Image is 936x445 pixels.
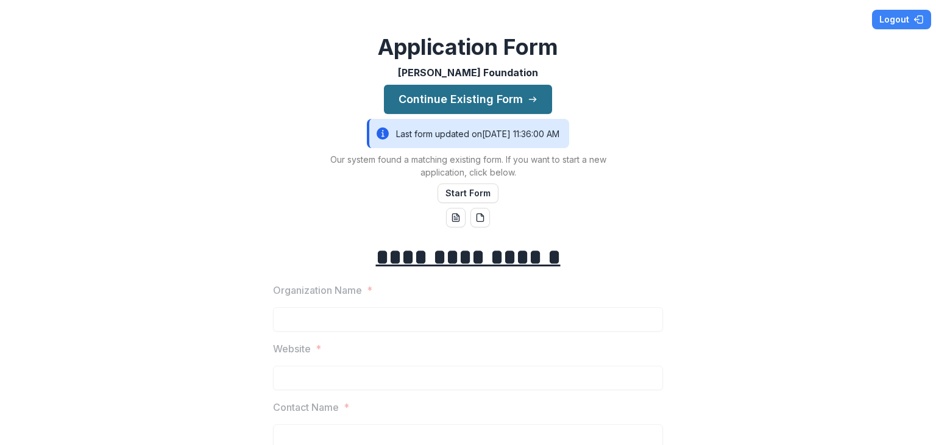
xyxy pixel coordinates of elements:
[470,208,490,227] button: pdf-download
[398,65,538,80] p: [PERSON_NAME] Foundation
[438,183,498,203] button: Start Form
[316,153,620,179] p: Our system found a matching existing form. If you want to start a new application, click below.
[384,85,552,114] button: Continue Existing Form
[273,341,311,356] p: Website
[446,208,466,227] button: word-download
[378,34,558,60] h2: Application Form
[273,283,362,297] p: Organization Name
[367,119,569,148] div: Last form updated on [DATE] 11:36:00 AM
[273,400,339,415] p: Contact Name
[872,10,931,29] button: Logout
